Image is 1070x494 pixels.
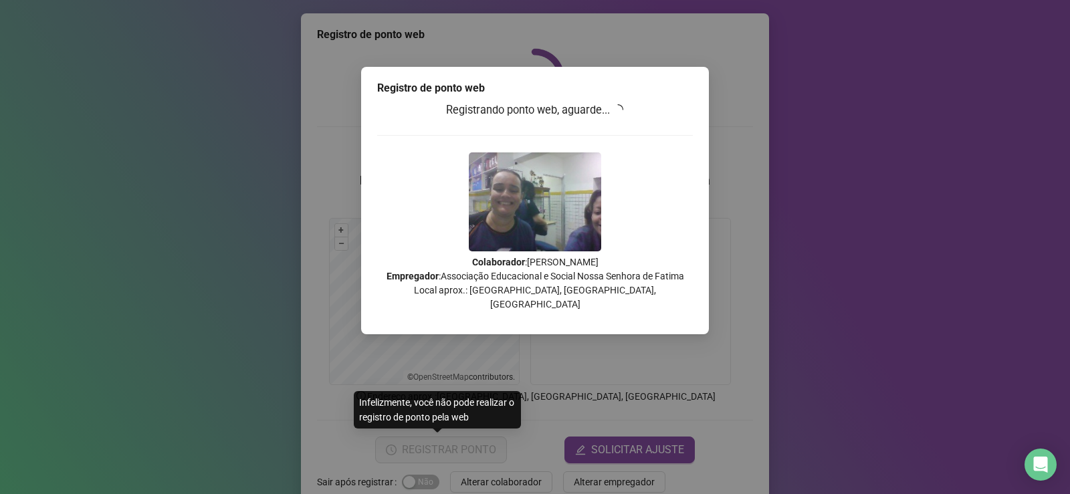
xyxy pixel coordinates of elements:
[377,102,693,119] h3: Registrando ponto web, aguarde...
[377,80,693,96] div: Registro de ponto web
[1025,449,1057,481] div: Open Intercom Messenger
[612,103,625,116] span: loading
[377,255,693,312] p: : [PERSON_NAME] : Associação Educacional e Social Nossa Senhora de Fatima Local aprox.: [GEOGRAPH...
[354,391,521,428] div: Infelizmente, você não pode realizar o registro de ponto pela web
[387,271,439,281] strong: Empregador
[469,152,601,251] img: Z
[472,257,525,267] strong: Colaborador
